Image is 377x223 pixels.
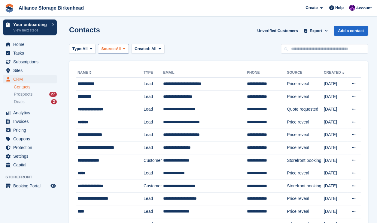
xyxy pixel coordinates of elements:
td: [DATE] [324,180,347,192]
th: Phone [247,68,287,78]
td: Lead [144,205,163,218]
a: Prospects 27 [14,91,57,97]
td: Lead [144,141,163,154]
span: All [151,46,157,51]
span: Prospects [14,91,32,97]
span: Tasks [13,49,49,57]
div: 2 [51,99,57,104]
td: Price reveal [287,192,324,205]
span: Storefront [5,174,60,180]
th: Source [287,68,324,78]
td: [DATE] [324,205,347,218]
span: All [116,46,121,52]
a: Alliance Storage Birkenhead [16,3,86,13]
a: Your onboarding View next steps [3,19,57,35]
span: Deals [14,99,25,105]
a: menu [3,49,57,57]
td: Quote requested [287,103,324,116]
td: Storefront booking [287,154,324,167]
span: CRM [13,75,49,83]
td: Lead [144,167,163,180]
a: menu [3,75,57,83]
a: Add a contact [334,26,368,36]
span: Account [356,5,372,11]
td: Price reveal [287,90,324,103]
span: Coupons [13,135,49,143]
span: Protection [13,143,49,152]
td: Storefront booking [287,180,324,192]
td: Lead [144,78,163,91]
td: [DATE] [324,192,347,205]
img: Romilly Norton [349,5,355,11]
td: Price reveal [287,129,324,141]
td: [DATE] [324,90,347,103]
button: Type: All [69,44,96,54]
td: [DATE] [324,129,347,141]
span: Help [335,5,344,11]
span: Type: [72,46,83,52]
a: menu [3,109,57,117]
td: [DATE] [324,154,347,167]
th: Type [144,68,163,78]
a: menu [3,117,57,126]
a: menu [3,58,57,66]
span: Sites [13,66,49,75]
span: Created: [135,46,150,51]
a: menu [3,135,57,143]
span: Export [310,28,322,34]
span: Create [306,5,318,11]
span: Capital [13,161,49,169]
a: menu [3,66,57,75]
td: Price reveal [287,167,324,180]
td: Lead [144,103,163,116]
td: [DATE] [324,103,347,116]
a: Created [324,70,346,75]
span: Invoices [13,117,49,126]
td: Customer [144,154,163,167]
a: menu [3,126,57,134]
td: Lead [144,116,163,129]
td: Price reveal [287,141,324,154]
button: Export [303,26,329,36]
p: Your onboarding [13,22,49,27]
h1: Contacts [69,26,100,34]
span: Subscriptions [13,58,49,66]
span: Source: [101,46,116,52]
div: 27 [49,92,57,97]
a: menu [3,152,57,160]
td: [DATE] [324,78,347,91]
th: Email [163,68,247,78]
button: Created: All [131,44,164,54]
a: menu [3,143,57,152]
a: Contacts [14,84,57,90]
td: [DATE] [324,141,347,154]
td: [DATE] [324,116,347,129]
span: Home [13,40,49,49]
span: Settings [13,152,49,160]
a: Unverified Customers [255,26,300,36]
td: Price reveal [287,78,324,91]
img: stora-icon-8386f47178a22dfd0bd8f6a31ec36ba5ce8667c1dd55bd0f319d3a0aa187defe.svg [5,4,14,13]
button: Source: All [98,44,129,54]
a: menu [3,161,57,169]
span: Booking Portal [13,182,49,190]
a: Preview store [50,182,57,189]
span: Pricing [13,126,49,134]
p: View next steps [13,28,49,33]
td: Price reveal [287,205,324,218]
span: Analytics [13,109,49,117]
td: Lead [144,192,163,205]
td: Customer [144,180,163,192]
td: Price reveal [287,116,324,129]
a: Deals 2 [14,99,57,105]
a: menu [3,182,57,190]
a: Name [78,70,93,75]
td: [DATE] [324,167,347,180]
td: Lead [144,90,163,103]
span: All [83,46,88,52]
a: menu [3,40,57,49]
td: Lead [144,129,163,141]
